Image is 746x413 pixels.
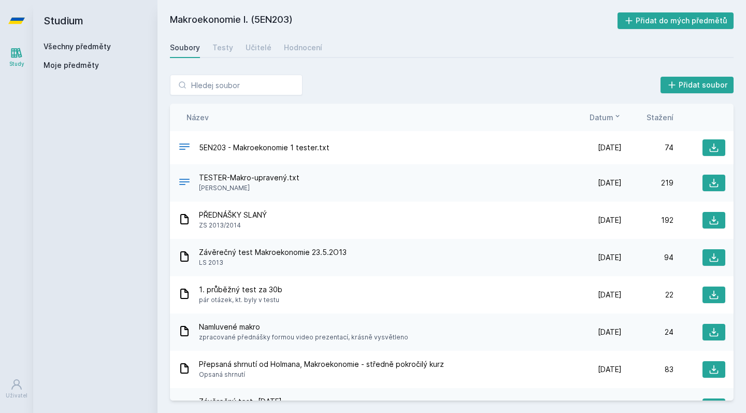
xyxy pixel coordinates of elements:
span: PŘEDNÁŠKY SLANÝ [199,210,267,220]
span: [DATE] [598,364,622,375]
a: Testy [212,37,233,58]
span: Datum [590,112,613,123]
span: [DATE] [598,178,622,188]
button: Přidat soubor [661,77,734,93]
div: Hodnocení [284,42,322,53]
a: Study [2,41,31,73]
span: [DATE] [598,252,622,263]
span: [DATE] [598,143,622,153]
button: Datum [590,112,622,123]
span: Moje předměty [44,60,99,70]
span: TESTER-Makro-upravený.txt [199,173,299,183]
button: Název [187,112,209,123]
h2: Makroekonomie I. (5EN203) [170,12,618,29]
span: Opsaná shrnutí [199,369,444,380]
a: Učitelé [246,37,271,58]
span: Závěrečný test Makroekonomie 23.5.2O13 [199,247,347,258]
div: 192 [622,215,673,225]
span: ZS 2013/2014 [199,220,267,231]
span: LS 2013 [199,258,347,268]
span: pár otázek, kt. byly v testu [199,295,282,305]
span: 1. průběžný test za 30b [199,284,282,295]
span: [DATE] [598,290,622,300]
span: Závěrečný test- [DATE] [199,396,282,407]
span: [DATE] [598,215,622,225]
button: Stažení [647,112,673,123]
span: Namluvené makro [199,322,408,332]
div: Uživatel [6,392,27,400]
span: [PERSON_NAME] [199,183,299,193]
div: 83 [622,364,673,375]
a: Soubory [170,37,200,58]
div: 94 [622,252,673,263]
div: Testy [212,42,233,53]
span: zpracované přednášky formou video prezentací, krásně vysvětleno [199,332,408,343]
span: [DATE] [598,327,622,337]
span: Přepsaná shrnutí od Holmana, Makroekonomie - středně pokročilý kurz [199,359,444,369]
input: Hledej soubor [170,75,303,95]
div: Soubory [170,42,200,53]
button: Přidat do mých předmětů [618,12,734,29]
div: 74 [622,143,673,153]
div: 24 [622,327,673,337]
div: 219 [622,178,673,188]
a: Všechny předměty [44,42,111,51]
div: Study [9,60,24,68]
div: Učitelé [246,42,271,53]
a: Hodnocení [284,37,322,58]
a: Uživatel [2,373,31,405]
div: 22 [622,290,673,300]
span: 5EN203 - Makroekonomie 1 tester.txt [199,143,329,153]
div: TXT [178,176,191,191]
div: TXT [178,140,191,155]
